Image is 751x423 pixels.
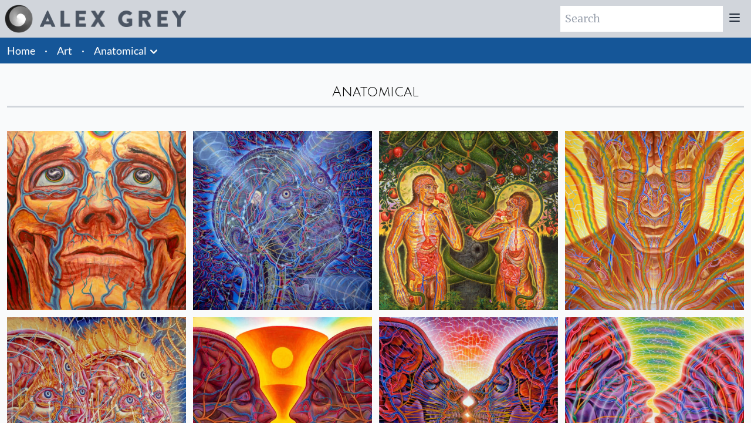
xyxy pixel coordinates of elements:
[40,38,52,63] li: ·
[560,6,723,32] input: Search
[94,42,147,59] a: Anatomical
[77,38,89,63] li: ·
[57,42,72,59] a: Art
[7,82,744,101] div: Anatomical
[7,44,35,57] a: Home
